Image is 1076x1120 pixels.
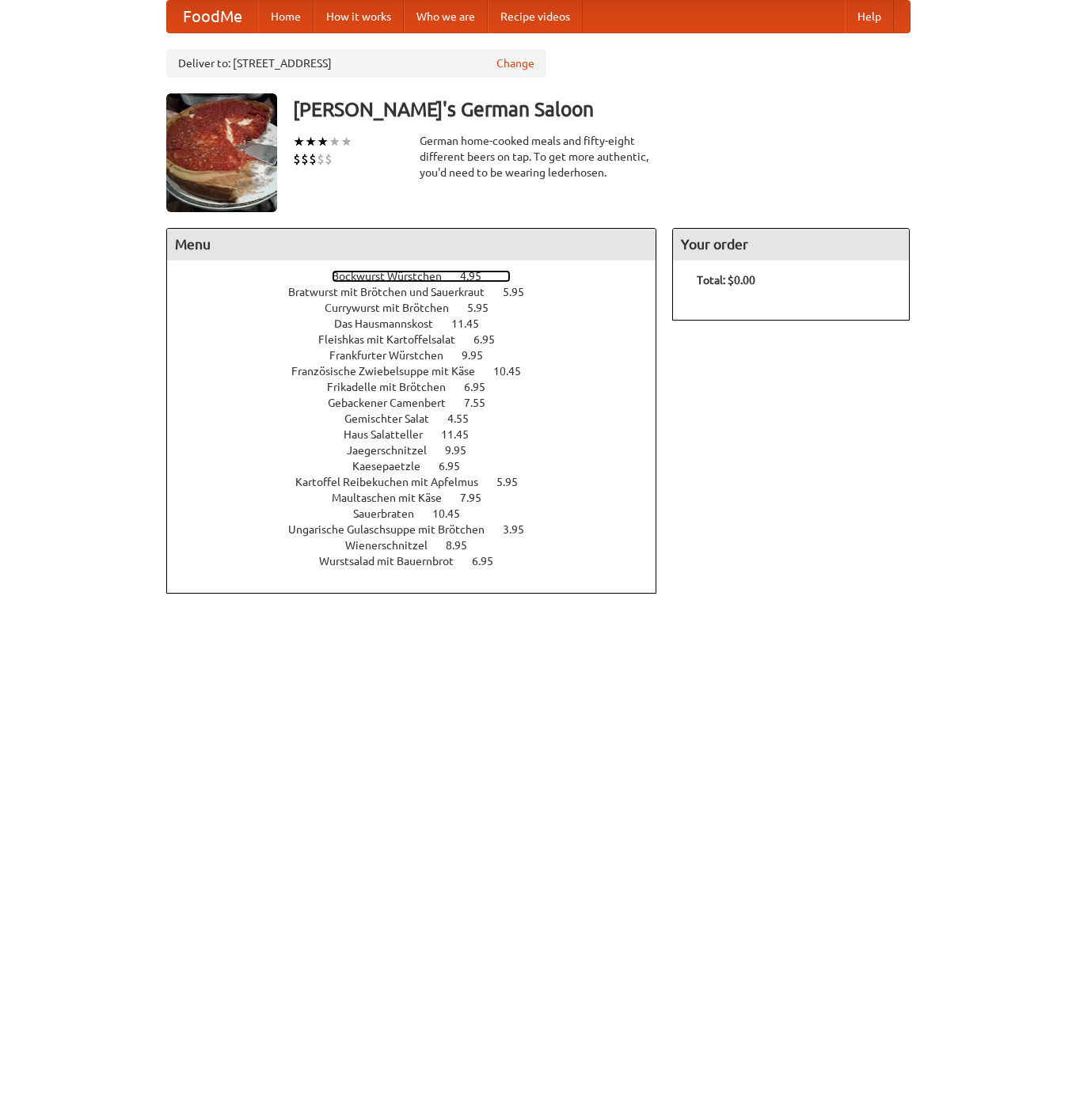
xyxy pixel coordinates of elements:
li: $ [317,150,325,168]
a: Gebackener Camenbert 7.55 [328,397,515,409]
h4: Menu [167,229,656,260]
span: 10.45 [493,365,537,378]
span: 6.95 [439,460,476,473]
span: Frankfurter Würstchen [329,349,459,362]
a: Frankfurter Würstchen 9.95 [329,349,512,362]
span: 5.95 [496,476,534,488]
a: Haus Salatteller 11.45 [344,428,498,441]
li: ★ [305,133,317,150]
h4: Your order [673,229,909,260]
span: Französische Zwiebelsuppe mit Käse [291,365,491,378]
a: Französische Zwiebelsuppe mit Käse 10.45 [291,365,550,378]
a: Kartoffel Reibekuchen mit Apfelmus 5.95 [295,476,547,488]
a: Change [496,55,534,71]
span: Kaesepaetzle [352,460,436,473]
a: Currywurst mit Brötchen 5.95 [325,302,518,314]
span: 8.95 [446,539,483,552]
span: Das Hausmannskost [334,317,449,330]
span: Bratwurst mit Brötchen und Sauerkraut [288,286,500,298]
span: Bockwurst Würstchen [332,270,458,283]
span: 3.95 [503,523,540,536]
span: 10.45 [432,507,476,520]
a: Maultaschen mit Käse 7.95 [332,492,511,504]
span: 11.45 [441,428,485,441]
a: Ungarische Gulaschsuppe mit Brötchen 3.95 [288,523,553,536]
span: 4.55 [447,412,485,425]
li: ★ [293,133,305,150]
span: Frikadelle mit Brötchen [327,381,462,393]
span: 4.95 [460,270,497,283]
span: Currywurst mit Brötchen [325,302,465,314]
b: Total: $0.00 [697,274,755,287]
a: Sauerbraten 10.45 [353,507,489,520]
div: Deliver to: [STREET_ADDRESS] [166,49,546,78]
a: FoodMe [167,1,258,32]
span: Wienerschnitzel [345,539,443,552]
span: Haus Salatteller [344,428,439,441]
a: Fleishkas mit Kartoffelsalat 6.95 [318,333,524,346]
span: Wurstsalad mit Bauernbrot [319,555,470,568]
span: 5.95 [467,302,504,314]
a: Frikadelle mit Brötchen 6.95 [327,381,515,393]
a: Recipe videos [488,1,583,32]
span: Sauerbraten [353,507,430,520]
span: Kartoffel Reibekuchen mit Apfelmus [295,476,494,488]
li: $ [293,150,301,168]
li: ★ [329,133,340,150]
a: Wienerschnitzel 8.95 [345,539,496,552]
span: 6.95 [464,381,501,393]
a: Wurstsalad mit Bauernbrot 6.95 [319,555,523,568]
a: Bratwurst mit Brötchen und Sauerkraut 5.95 [288,286,553,298]
a: Jaegerschnitzel 9.95 [347,444,496,457]
span: 7.95 [460,492,497,504]
li: ★ [340,133,352,150]
span: Ungarische Gulaschsuppe mit Brötchen [288,523,500,536]
li: $ [309,150,317,168]
span: Gebackener Camenbert [328,397,462,409]
img: angular.jpg [166,93,277,212]
span: Fleishkas mit Kartoffelsalat [318,333,471,346]
a: Home [258,1,314,32]
h3: [PERSON_NAME]'s German Saloon [293,93,911,125]
div: German home-cooked meals and fifty-eight different beers on tap. To get more authentic, you'd nee... [420,133,657,180]
span: 11.45 [451,317,495,330]
span: 9.95 [462,349,499,362]
span: Gemischter Salat [344,412,445,425]
span: 7.55 [464,397,501,409]
span: 9.95 [445,444,482,457]
span: 5.95 [503,286,540,298]
li: $ [325,150,333,168]
a: Help [845,1,894,32]
span: 6.95 [472,555,509,568]
a: How it works [314,1,404,32]
li: ★ [317,133,329,150]
span: 6.95 [473,333,511,346]
a: Kaesepaetzle 6.95 [352,460,489,473]
a: Bockwurst Würstchen 4.95 [332,270,511,283]
a: Who we are [404,1,488,32]
a: Das Hausmannskost 11.45 [334,317,508,330]
span: Maultaschen mit Käse [332,492,458,504]
span: Jaegerschnitzel [347,444,443,457]
li: $ [301,150,309,168]
a: Gemischter Salat 4.55 [344,412,498,425]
